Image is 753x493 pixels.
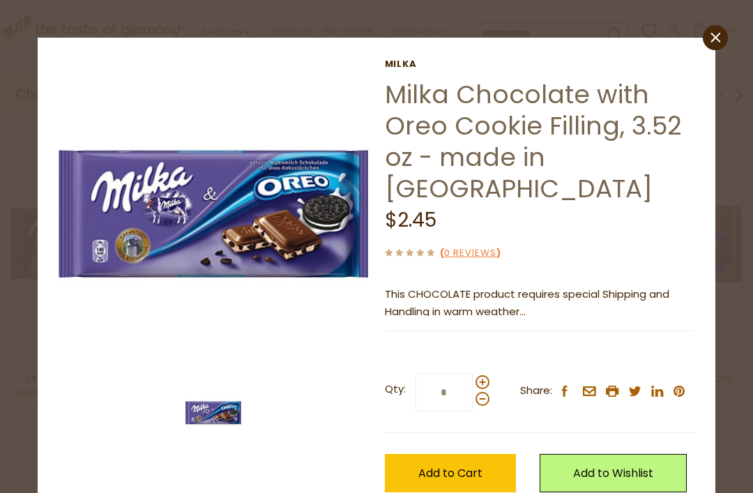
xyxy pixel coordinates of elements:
[540,454,687,492] a: Add to Wishlist
[416,373,473,411] input: Qty:
[59,59,369,369] img: Milka Oreo Tablet Bar
[385,59,694,70] a: Milka
[185,385,241,441] img: Milka Oreo Tablet Bar
[385,206,436,234] span: $2.45
[385,77,682,206] a: Milka Chocolate with Oreo Cookie Filling, 3.52 oz - made in [GEOGRAPHIC_DATA]
[418,465,482,481] span: Add to Cart
[385,381,406,398] strong: Qty:
[520,382,552,400] span: Share:
[444,246,496,261] a: 0 Reviews
[385,286,694,321] p: This CHOCOLATE product requires special Shipping and Handling in warm weather
[440,246,501,259] span: ( )
[385,454,516,492] button: Add to Cart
